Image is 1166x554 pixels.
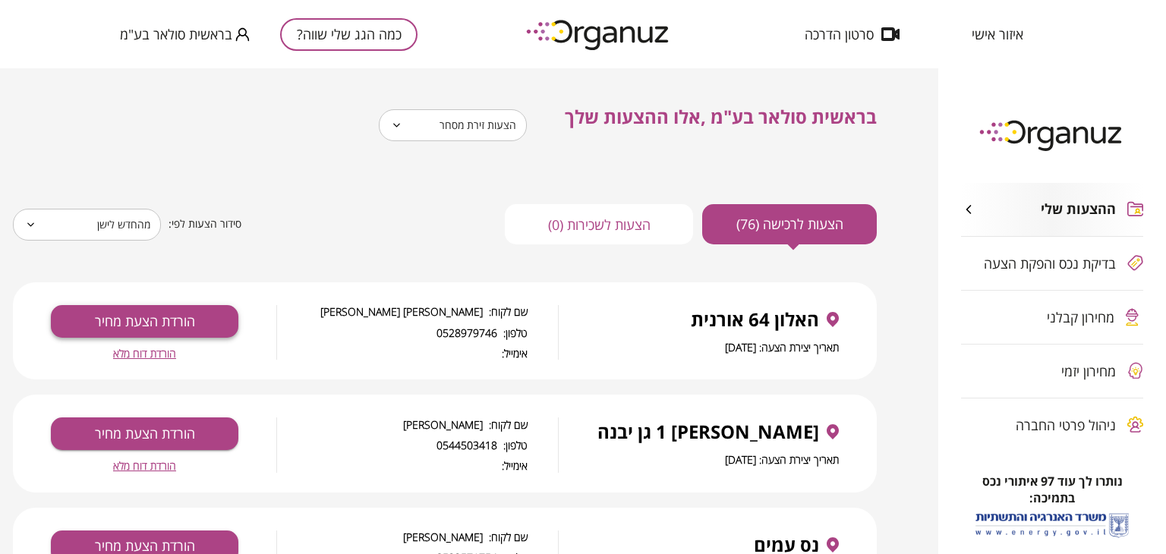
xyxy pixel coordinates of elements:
[1041,201,1116,218] span: ההצעות שלי
[1047,310,1114,325] span: מחירון קבלני
[277,459,528,472] span: אימייל:
[691,309,819,330] span: האלון 64 אורנית
[120,27,232,42] span: בראשית סולאר בע"מ
[961,183,1143,236] button: ההצעות שלי
[379,104,527,146] div: הצעות זירת מסחר
[725,340,839,354] span: תאריך יצירת הצעה: [DATE]
[984,256,1116,271] span: בדיקת נכס והפקת הצעה
[805,27,874,42] span: סרטון הדרכה
[702,204,877,244] button: הצעות לרכישה (76)
[949,27,1046,42] button: איזור אישי
[969,114,1136,156] img: logo
[13,203,161,246] div: מהחדש לישן
[277,347,528,360] span: אימייל:
[51,305,238,338] button: הורדת הצעת מחיר
[277,326,528,339] span: טלפון: 0528979746
[277,418,528,431] span: שם לקוח: [PERSON_NAME]
[725,452,839,467] span: תאריך יצירת הצעה: [DATE]
[169,217,241,231] span: סידור הצעות לפי:
[515,14,682,55] img: logo
[972,27,1023,42] span: איזור אישי
[565,104,877,129] span: בראשית סולאר בע"מ ,אלו ההצעות שלך
[982,474,1123,489] span: נותרו לך עוד 97 איתורי נכס
[113,347,176,360] button: הורדת דוח מלא
[782,27,922,42] button: סרטון הדרכה
[597,421,819,442] span: [PERSON_NAME] 1 גן יבנה
[961,398,1143,452] button: ניהול פרטי החברה
[1029,489,1075,506] span: בתמיכה:
[113,459,176,472] button: הורדת דוח מלא
[972,507,1132,543] img: לוגו משרד האנרגיה
[277,439,528,452] span: טלפון: 0544503418
[961,291,1143,344] button: מחירון קבלני
[1016,417,1116,433] span: ניהול פרטי החברה
[280,18,418,51] button: כמה הגג שלי שווה?
[505,204,693,244] button: הצעות לשכירות (0)
[51,417,238,450] button: הורדת הצעת מחיר
[120,25,250,44] button: בראשית סולאר בע"מ
[961,237,1143,290] button: בדיקת נכס והפקת הצעה
[277,305,528,318] span: שם לקוח: [PERSON_NAME] [PERSON_NAME]
[277,530,528,543] span: שם לקוח: [PERSON_NAME]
